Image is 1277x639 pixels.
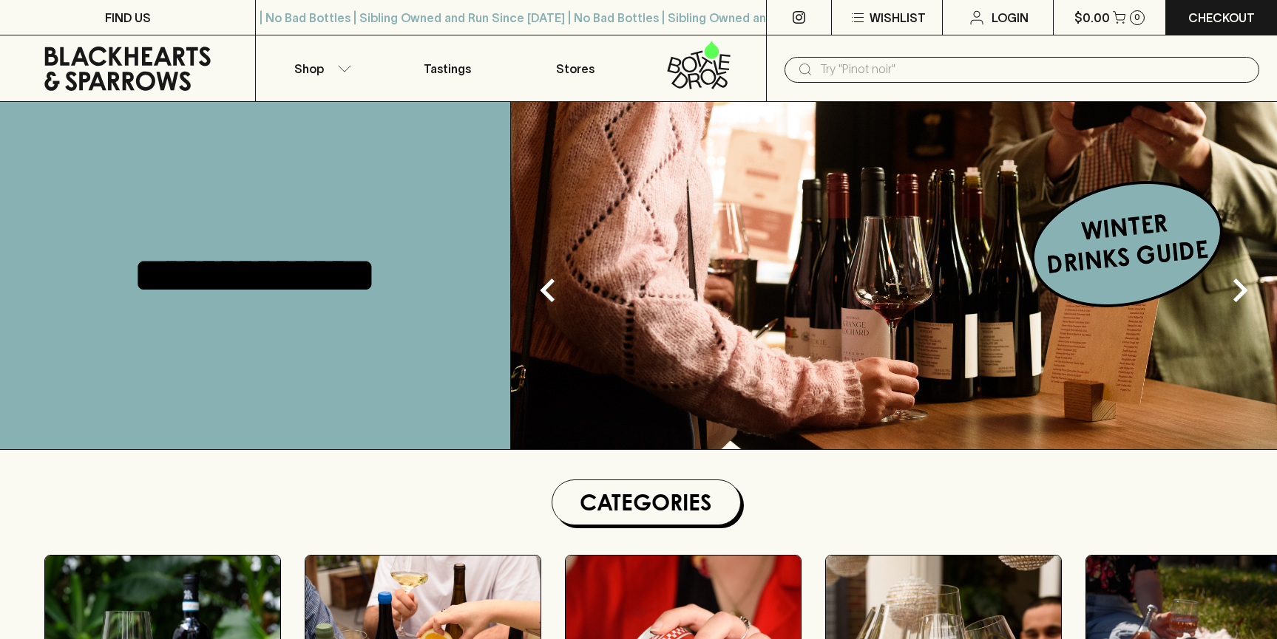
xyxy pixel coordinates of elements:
p: 0 [1134,13,1140,21]
p: Wishlist [870,9,926,27]
p: $0.00 [1074,9,1110,27]
button: Previous [518,261,577,320]
a: Tastings [384,35,511,101]
a: Stores [511,35,638,101]
button: Next [1210,261,1270,320]
p: Tastings [424,60,471,78]
img: optimise [511,102,1277,449]
p: Shop [294,60,324,78]
h1: Categories [558,486,734,519]
p: Stores [556,60,595,78]
p: Login [992,9,1029,27]
button: Shop [256,35,383,101]
p: Checkout [1188,9,1255,27]
p: FIND US [105,9,151,27]
input: Try "Pinot noir" [820,58,1247,81]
